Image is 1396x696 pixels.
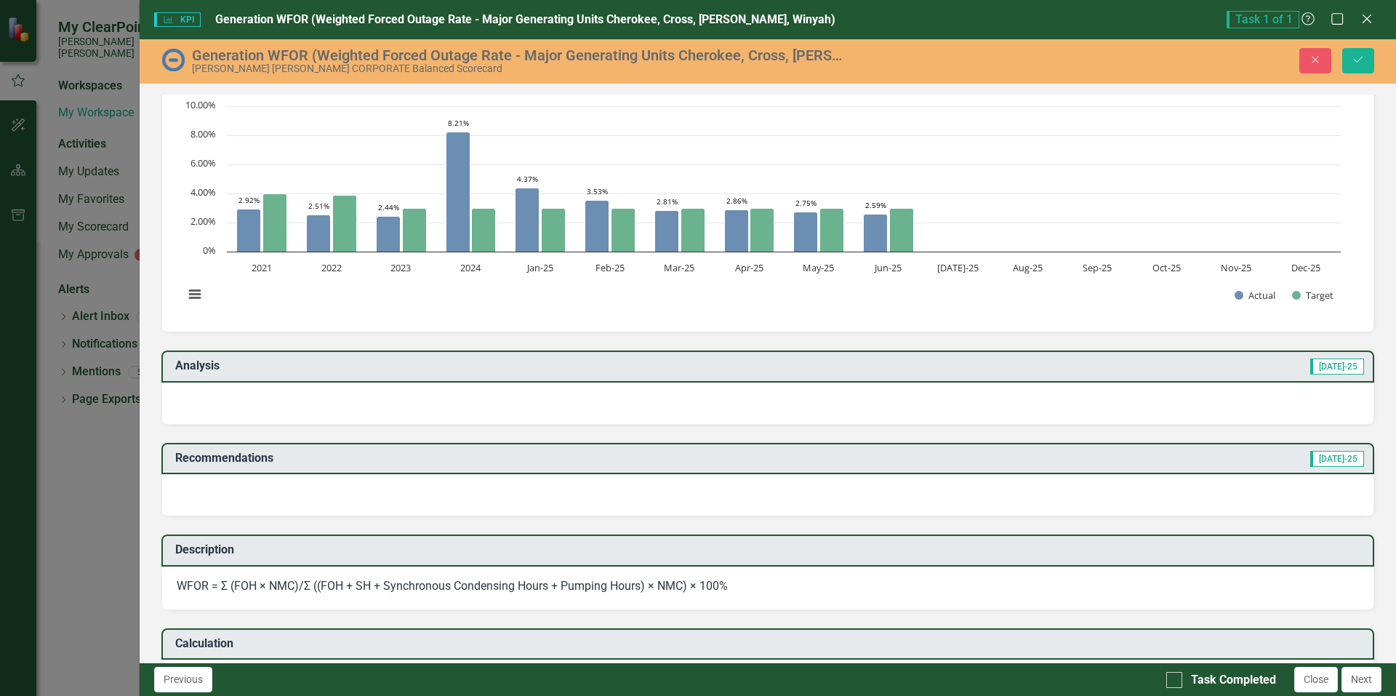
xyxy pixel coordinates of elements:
path: 2023, 3. Target. [403,208,427,252]
path: Mar-25, 2.81. Actual. [655,210,679,252]
path: Mar-25, 3. Target. [681,208,705,252]
text: 8.21% [448,118,469,128]
text: 6.00% [190,156,216,169]
path: 2021, 4. Target. [263,193,287,252]
text: Nov-25 [1221,261,1251,274]
path: Jan-25, 3. Target. [542,208,566,252]
path: Jun-25, 2.59. Actual. [864,214,888,252]
h3: Analysis [175,359,705,372]
text: Feb-25 [595,261,625,274]
path: May-25, 3. Target. [820,208,844,252]
button: Close [1294,667,1338,692]
path: 2022, 2.51. Actual. [307,215,331,252]
text: 2.92% [238,195,260,205]
text: 2.86% [726,196,747,206]
h3: Calculation [175,637,1365,650]
button: Previous [154,667,212,692]
span: Generation WFOR (Weighted Forced Outage Rate - Major Generating Units Cherokee, Cross, [PERSON_NA... [215,12,835,26]
text: 2022 [321,261,342,274]
img: No Information [161,48,185,71]
text: Mar-25 [664,261,694,274]
path: Feb-25, 3. Target. [611,208,635,252]
text: Apr-25 [735,261,763,274]
text: 2.59% [865,200,886,210]
span: [DATE]-25 [1310,451,1364,467]
path: 2022, 3.9. Target. [333,195,357,252]
path: 2024, 3. Target. [472,208,496,252]
h3: Description [175,543,1365,556]
div: Chart. Highcharts interactive chart. [177,99,1359,317]
text: 0% [203,244,216,257]
path: 2021, 2.92. Actual. [237,209,261,252]
path: Apr-25, 3. Target. [750,208,774,252]
div: [PERSON_NAME] [PERSON_NAME] CORPORATE Balanced Scorecard [192,63,843,74]
span: KPI [154,12,201,27]
p: WFOR = Σ (FOH × NMC)/Σ ((FOH + SH + Synchronous Condensing Hours + Pumping Hours) × NMC) × 100% [177,578,1359,595]
text: 2.75% [795,198,817,208]
text: Dec-25 [1291,261,1320,274]
span: [DATE]-25 [1310,359,1364,375]
text: [DATE]-25 [937,261,979,274]
text: 2023 [390,261,411,274]
span: Task 1 of 1 [1227,11,1299,28]
path: May-25, 2.75. Actual. [794,212,818,252]
text: Jan-25 [526,261,553,274]
button: View chart menu, Chart [185,284,205,305]
text: 2024 [460,261,481,274]
button: Next [1341,667,1381,692]
div: Generation WFOR (Weighted Forced Outage Rate - Major Generating Units Cherokee, Cross, [PERSON_NA... [192,47,843,63]
text: 2021 [252,261,272,274]
text: 2.81% [657,196,678,207]
text: May-25 [803,261,834,274]
path: Apr-25, 2.86. Actual. [725,209,749,252]
text: Oct-25 [1152,261,1181,274]
path: 2023, 2.44. Actual. [377,216,401,252]
path: Jan-25, 4.37. Actual. [516,188,539,252]
text: 4.00% [190,185,216,199]
text: Aug-25 [1013,261,1043,274]
path: Feb-25, 3.53. Actual. [585,200,609,252]
text: 4.37% [517,174,538,184]
text: 3.53% [587,186,608,196]
text: Jun-25 [873,261,902,274]
text: 8.00% [190,127,216,140]
h3: Recommendations [175,452,936,465]
div: Task Completed [1191,672,1276,689]
path: Jun-25, 3. Target. [890,208,914,252]
button: Show Actual [1235,289,1275,302]
text: 2.00% [190,215,216,228]
text: 2.44% [378,202,399,212]
text: Sep-25 [1083,261,1112,274]
path: 2024, 8.21. Actual. [446,132,470,252]
button: Show Target [1292,289,1334,302]
text: 10.00% [185,98,216,111]
text: 2.51% [308,201,329,211]
svg: Interactive chart [177,99,1348,317]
